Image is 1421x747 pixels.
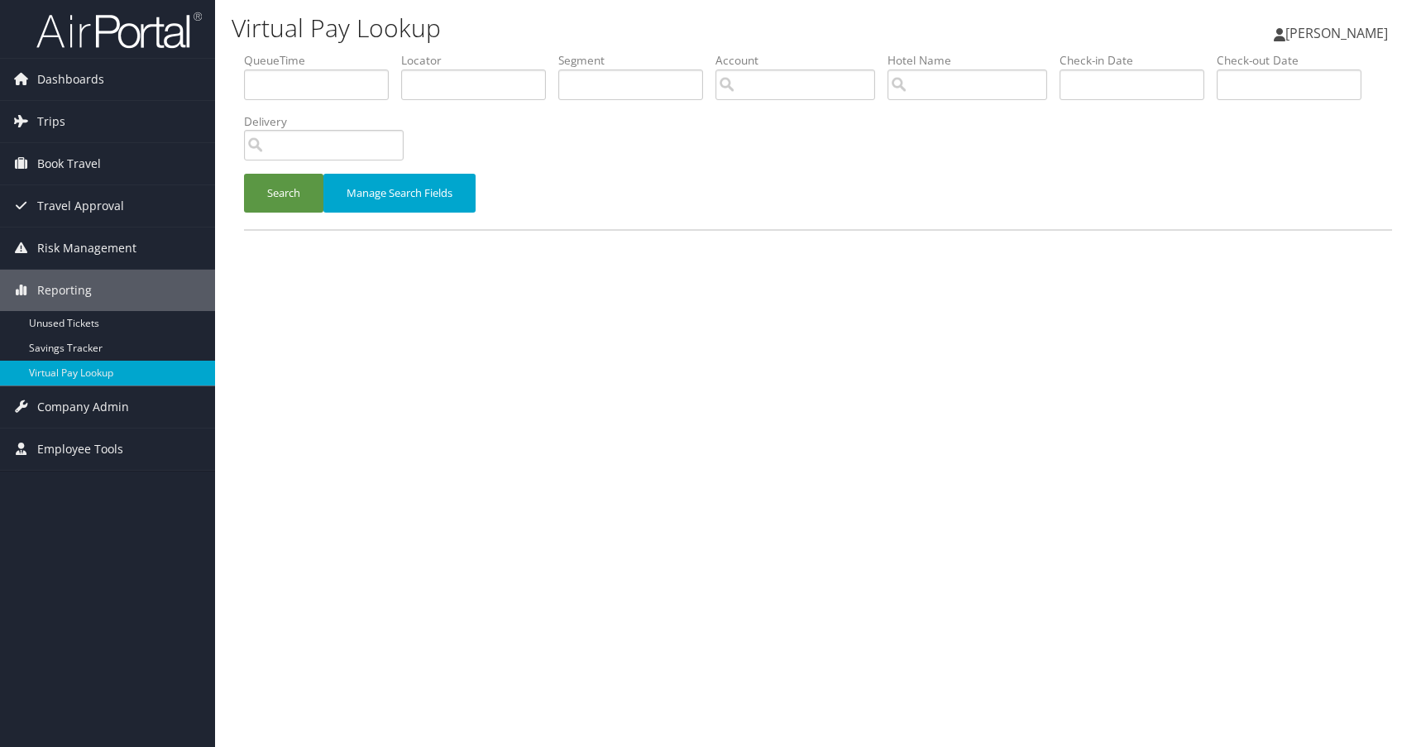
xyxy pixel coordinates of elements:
label: Check-out Date [1217,52,1374,69]
span: Travel Approval [37,185,124,227]
span: Dashboards [37,59,104,100]
span: Trips [37,101,65,142]
a: [PERSON_NAME] [1274,8,1404,58]
h1: Virtual Pay Lookup [232,11,1013,45]
span: Risk Management [37,227,136,269]
label: Account [715,52,888,69]
span: Book Travel [37,143,101,184]
label: Segment [558,52,715,69]
img: airportal-logo.png [36,11,202,50]
button: Manage Search Fields [323,174,476,213]
label: Locator [401,52,558,69]
label: Check-in Date [1060,52,1217,69]
button: Search [244,174,323,213]
span: [PERSON_NAME] [1285,24,1388,42]
label: Hotel Name [888,52,1060,69]
label: Delivery [244,113,416,130]
span: Employee Tools [37,429,123,470]
span: Reporting [37,270,92,311]
span: Company Admin [37,386,129,428]
label: QueueTime [244,52,401,69]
